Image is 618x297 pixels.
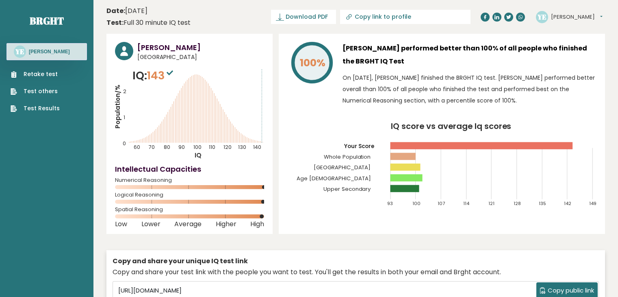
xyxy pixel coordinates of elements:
[132,68,175,84] p: IQ:
[115,164,264,175] h4: Intellectual Capacities
[564,200,572,207] tspan: 142
[141,223,160,226] span: Lower
[113,267,599,277] div: Copy and share your test link with the people you want to test. You'll get the results in both yo...
[209,144,215,151] tspan: 110
[216,223,236,226] span: Higher
[137,42,264,53] h3: [PERSON_NAME]
[115,223,127,226] span: Low
[134,144,141,151] tspan: 60
[113,256,599,266] div: Copy and share your unique IQ test link
[147,68,175,83] span: 143
[164,144,170,151] tspan: 80
[238,144,246,151] tspan: 130
[344,142,375,150] tspan: Your Score
[314,164,371,171] tspan: [GEOGRAPHIC_DATA]
[11,87,60,96] a: Test others
[149,144,155,151] tspan: 70
[106,18,191,28] div: Full 30 minute IQ test
[286,13,328,21] span: Download PDF
[123,140,126,147] tspan: 0
[250,223,264,226] span: High
[15,47,24,56] text: YE
[223,144,232,151] tspan: 120
[193,144,202,151] tspan: 100
[412,200,421,207] tspan: 100
[123,88,126,95] tspan: 2
[29,48,70,55] h3: [PERSON_NAME]
[106,6,147,16] time: [DATE]
[438,200,445,207] tspan: 107
[113,85,122,129] tspan: Population/%
[488,200,494,207] tspan: 121
[391,120,512,132] tspan: IQ score vs average Iq scores
[514,200,521,207] tspan: 128
[300,56,325,70] tspan: 100%
[195,151,202,159] tspan: IQ
[106,6,125,15] b: Date:
[271,10,336,24] a: Download PDF
[115,193,264,197] span: Logical Reasoning
[343,42,596,68] h3: [PERSON_NAME] performed better than 100% of all people who finished the BRGHT IQ Test
[387,200,393,207] tspan: 93
[539,200,546,207] tspan: 135
[463,200,470,207] tspan: 114
[323,185,371,193] tspan: Upper Secondary
[548,286,594,295] span: Copy public link
[590,200,597,207] tspan: 149
[178,144,185,151] tspan: 90
[124,114,125,121] tspan: 1
[537,12,546,21] text: YE
[30,14,64,27] a: Brght
[106,18,124,27] b: Test:
[324,153,371,161] tspan: Whole Population
[115,179,264,182] span: Numerical Reasoning
[174,223,202,226] span: Average
[11,70,60,79] a: Retake test
[551,13,603,21] button: [PERSON_NAME]
[253,144,261,151] tspan: 140
[115,208,264,211] span: Spatial Reasoning
[11,104,60,113] a: Test Results
[137,53,264,61] span: [GEOGRAPHIC_DATA]
[297,175,371,182] tspan: Age [DEMOGRAPHIC_DATA]
[343,72,596,106] p: On [DATE], [PERSON_NAME] finished the BRGHT IQ test. [PERSON_NAME] performed better overall than ...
